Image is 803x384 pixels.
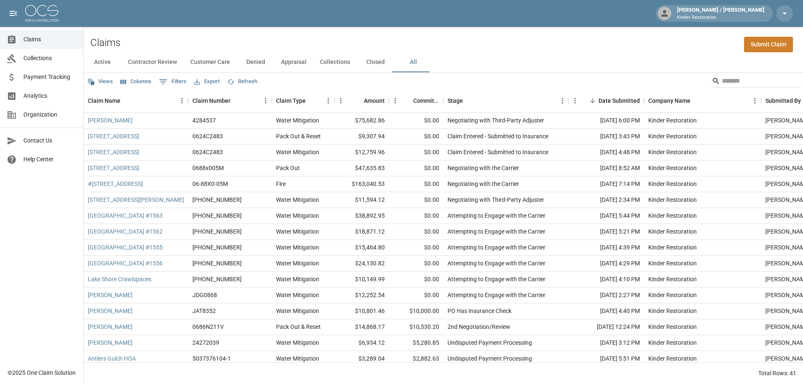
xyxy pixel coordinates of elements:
[335,287,389,303] div: $12,252.54
[88,307,133,315] a: [PERSON_NAME]
[23,92,77,100] span: Analytics
[448,132,548,140] div: Claim Entered - Submitted to Insurance
[648,354,697,363] div: Kinder Restoration
[276,148,319,156] div: Water Mitigation
[188,89,272,112] div: Claim Number
[569,208,644,224] div: [DATE] 5:44 PM
[276,227,319,236] div: Water Mitigation
[648,323,697,331] div: Kinder Restoration
[88,291,133,299] a: [PERSON_NAME]
[276,196,319,204] div: Water Mitigation
[364,89,385,112] div: Amount
[448,164,519,172] div: Negotiating with the Carrier
[648,291,697,299] div: Kinder Restoration
[335,192,389,208] div: $11,594.12
[448,227,545,236] div: Attempting to Engage with the Carrier
[274,52,313,72] button: Appraisal
[88,196,184,204] a: [STREET_ADDRESS][PERSON_NAME]
[644,89,761,112] div: Company Name
[157,75,189,89] button: Show filters
[335,176,389,192] div: $163,040.53
[259,94,272,107] button: Menu
[121,52,184,72] button: Contractor Review
[192,89,230,112] div: Claim Number
[389,94,401,107] button: Menu
[569,351,644,367] div: [DATE] 5:51 PM
[88,89,120,112] div: Claim Name
[389,192,443,208] div: $0.00
[276,323,321,331] div: Pack Out & Reset
[448,243,545,252] div: Attempting to Engage with the Carrier
[192,243,242,252] div: 300-483559-2025
[389,145,443,160] div: $0.00
[184,52,237,72] button: Customer Care
[352,95,364,107] button: Sort
[192,338,219,347] div: 24272039
[88,338,133,347] a: [PERSON_NAME]
[276,89,306,112] div: Claim Type
[569,303,644,319] div: [DATE] 4:40 PM
[448,116,544,125] div: Negotiating with Third-Party Adjuster
[192,259,242,267] div: 300-483559-2025
[448,196,544,204] div: Negotiating with Third-Party Adjuster
[335,303,389,319] div: $10,801.46
[88,243,163,252] a: [GEOGRAPHIC_DATA] #1555
[569,272,644,287] div: [DATE] 4:10 PM
[569,113,644,129] div: [DATE] 6:00 PM
[23,73,77,81] span: Payment Tracking
[648,89,690,112] div: Company Name
[272,89,335,112] div: Claim Type
[5,5,22,22] button: open drawer
[648,196,697,204] div: Kinder Restoration
[569,160,644,176] div: [DATE] 8:52 AM
[648,180,697,188] div: Kinder Restoration
[118,75,153,88] button: Select columns
[569,224,644,240] div: [DATE] 5:21 PM
[335,224,389,240] div: $18,871.12
[306,95,317,107] button: Sort
[84,52,803,72] div: dynamic tabs
[389,89,443,112] div: Committed Amount
[88,354,136,363] a: Antlers Gulch HOA
[84,52,121,72] button: Active
[192,75,222,88] button: Export
[276,243,319,252] div: Water Mitigation
[648,338,697,347] div: Kinder Restoration
[23,155,77,164] span: Help Center
[569,256,644,272] div: [DATE] 4:29 PM
[276,116,319,125] div: Water Mitigation
[448,275,545,283] div: Attempting to Engage with the Carrier
[648,211,697,220] div: Kinder Restoration
[569,335,644,351] div: [DATE] 3:12 PM
[88,132,139,140] a: [STREET_ADDRESS]
[88,180,143,188] a: #[STREET_ADDRESS]
[88,259,163,267] a: [GEOGRAPHIC_DATA] #1556
[88,211,163,220] a: [GEOGRAPHIC_DATA] #1563
[176,94,188,107] button: Menu
[648,275,697,283] div: Kinder Restoration
[765,89,801,112] div: Submitted By
[448,180,519,188] div: Negotiating with the Carrier
[674,6,768,21] div: [PERSON_NAME] / [PERSON_NAME]
[335,145,389,160] div: $12,759.96
[443,89,569,112] div: Stage
[357,52,394,72] button: Closed
[389,208,443,224] div: $0.00
[335,256,389,272] div: $24,130.82
[758,369,796,377] div: Total Rows: 41
[90,37,120,49] h2: Claims
[389,129,443,145] div: $0.00
[569,319,644,335] div: [DATE] 12:24 PM
[389,113,443,129] div: $0.00
[648,243,697,252] div: Kinder Restoration
[569,94,581,107] button: Menu
[23,54,77,63] span: Collections
[276,180,286,188] div: Fire
[88,275,151,283] a: Lake Shore Crawlspaces
[389,287,443,303] div: $0.00
[389,224,443,240] div: $0.00
[569,192,644,208] div: [DATE] 2:34 PM
[25,5,59,22] img: ocs-logo-white-transparent.png
[463,95,475,107] button: Sort
[394,52,432,72] button: All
